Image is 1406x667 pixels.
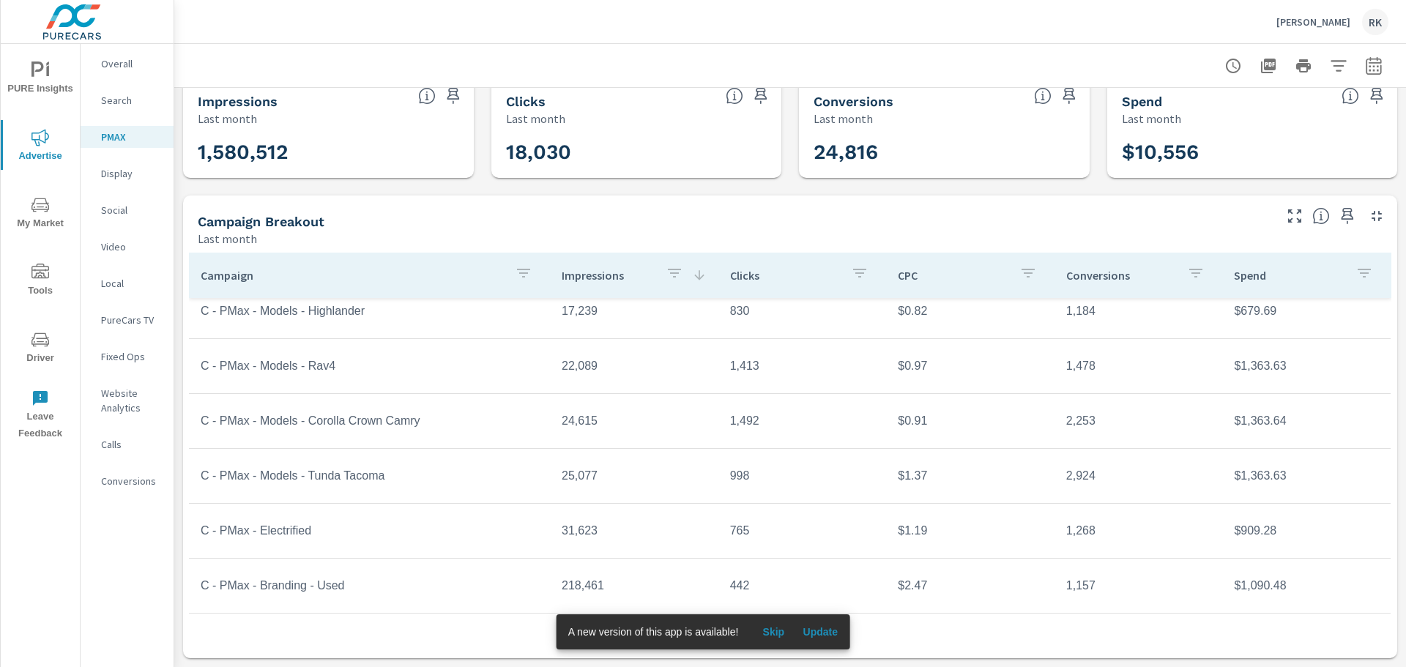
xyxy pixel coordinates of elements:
[1054,513,1223,549] td: 1,268
[1336,204,1359,228] span: Save this to your personalized report
[562,268,654,283] p: Impressions
[1054,348,1223,384] td: 1,478
[1057,84,1081,108] span: Save this to your personalized report
[81,470,174,492] div: Conversions
[189,348,550,384] td: C - PMax - Models - Rav4
[201,268,503,283] p: Campaign
[718,403,887,439] td: 1,492
[886,293,1054,329] td: $0.82
[81,53,174,75] div: Overall
[198,140,459,165] h3: 1,580,512
[718,513,887,549] td: 765
[718,458,887,494] td: 998
[101,203,162,217] p: Social
[506,110,565,127] p: Last month
[1054,567,1223,604] td: 1,157
[886,403,1054,439] td: $0.91
[1359,51,1388,81] button: Select Date Range
[814,110,873,127] p: Last month
[568,626,739,638] span: A new version of this app is available!
[1054,403,1223,439] td: 2,253
[1222,622,1391,659] td: $1,989.72
[726,87,743,105] span: The number of times an ad was clicked by a consumer.
[550,293,718,329] td: 17,239
[81,272,174,294] div: Local
[1054,622,1223,659] td: 10,830
[718,567,887,604] td: 442
[1222,348,1391,384] td: $1,363.63
[1222,513,1391,549] td: $909.28
[550,348,718,384] td: 22,089
[101,437,162,452] p: Calls
[81,236,174,258] div: Video
[506,94,546,109] h5: Clicks
[803,625,838,638] span: Update
[101,276,162,291] p: Local
[101,313,162,327] p: PureCars TV
[442,84,465,108] span: Save this to your personalized report
[550,567,718,604] td: 218,461
[5,264,75,299] span: Tools
[81,199,174,221] div: Social
[730,268,840,283] p: Clicks
[718,348,887,384] td: 1,413
[5,331,75,367] span: Driver
[1122,94,1162,109] h5: Spend
[189,403,550,439] td: C - PMax - Models - Corolla Crown Camry
[886,622,1054,659] td: $0.19
[814,94,893,109] h5: Conversions
[198,110,257,127] p: Last month
[101,93,162,108] p: Search
[198,214,324,229] h5: Campaign Breakout
[886,567,1054,604] td: $2.47
[886,458,1054,494] td: $1.37
[1054,458,1223,494] td: 2,924
[81,433,174,455] div: Calls
[101,474,162,488] p: Conversions
[189,458,550,494] td: C - PMax - Models - Tunda Tacoma
[81,126,174,148] div: PMAX
[5,62,75,97] span: PURE Insights
[198,94,278,109] h5: Impressions
[101,130,162,144] p: PMAX
[1122,110,1181,127] p: Last month
[5,129,75,165] span: Advertise
[1222,293,1391,329] td: $679.69
[1,44,80,448] div: nav menu
[81,309,174,331] div: PureCars TV
[1324,51,1353,81] button: Apply Filters
[1283,204,1306,228] button: Make Fullscreen
[189,513,550,549] td: C - PMax - Electrified
[81,163,174,185] div: Display
[1342,87,1359,105] span: The amount of money spent on advertising during the period.
[550,403,718,439] td: 24,615
[101,56,162,71] p: Overall
[886,513,1054,549] td: $1.19
[1276,15,1350,29] p: [PERSON_NAME]
[750,620,797,644] button: Skip
[101,386,162,415] p: Website Analytics
[5,390,75,442] span: Leave Feedback
[749,84,773,108] span: Save this to your personalized report
[1362,9,1388,35] div: RK
[418,87,436,105] span: The number of times an ad was shown on your behalf.
[797,620,844,644] button: Update
[81,382,174,419] div: Website Analytics
[898,268,1008,283] p: CPC
[550,458,718,494] td: 25,077
[1312,207,1330,225] span: This is a summary of PMAX performance results by campaign. Each column can be sorted.
[814,140,1075,165] h3: 24,816
[101,239,162,254] p: Video
[1222,567,1391,604] td: $1,090.48
[756,625,791,638] span: Skip
[81,346,174,368] div: Fixed Ops
[1066,268,1176,283] p: Conversions
[550,622,718,659] td: 1,214,340
[101,166,162,181] p: Display
[101,349,162,364] p: Fixed Ops
[1254,51,1283,81] button: "Export Report to PDF"
[189,567,550,604] td: C - PMax - Branding - Used
[1365,84,1388,108] span: Save this to your personalized report
[1289,51,1318,81] button: Print Report
[1222,458,1391,494] td: $1,363.63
